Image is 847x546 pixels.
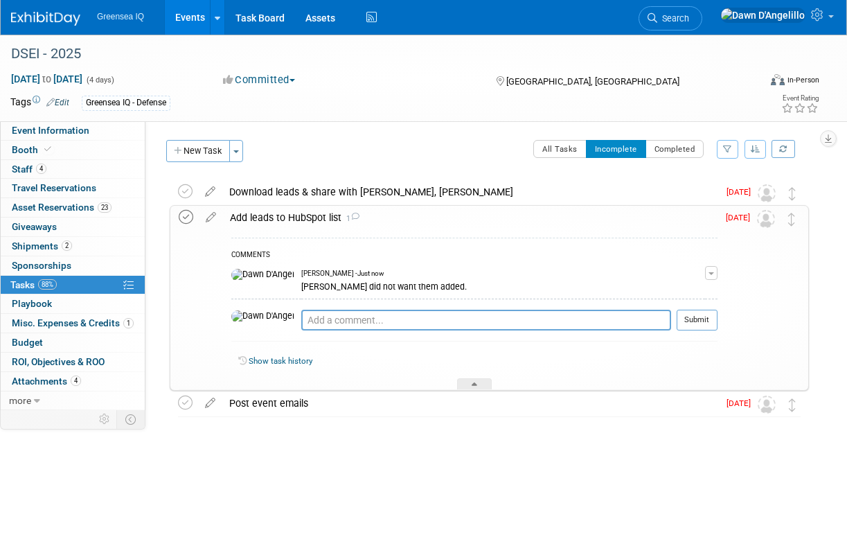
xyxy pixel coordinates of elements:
[1,314,145,333] a: Misc. Expenses & Credits1
[726,187,758,197] span: [DATE]
[758,184,776,202] img: Unassigned
[218,73,301,87] button: Committed
[1,256,145,275] a: Sponsorships
[1,391,145,410] a: more
[771,74,785,85] img: Format-Inperson.png
[12,376,81,387] span: Attachments
[198,186,222,198] a: edit
[677,310,717,331] button: Submit
[117,410,145,428] td: Toggle Event Tabs
[40,73,53,85] span: to
[506,76,679,87] span: [GEOGRAPHIC_DATA], [GEOGRAPHIC_DATA]
[222,391,718,415] div: Post event emails
[720,8,805,23] img: Dawn D'Angelillo
[1,333,145,352] a: Budget
[85,76,114,85] span: (4 days)
[639,6,702,30] a: Search
[586,140,646,158] button: Incomplete
[199,211,223,224] a: edit
[726,398,758,408] span: [DATE]
[12,221,57,232] span: Giveaways
[12,240,72,252] span: Shipments
[10,73,83,85] span: [DATE] [DATE]
[231,269,294,281] img: Dawn D'Angelillo
[301,269,384,279] span: [PERSON_NAME] - Just now
[71,376,81,386] span: 4
[758,396,776,414] img: Unassigned
[702,72,819,93] div: Event Format
[12,337,43,348] span: Budget
[301,279,705,292] div: [PERSON_NAME] did not want them added.
[781,95,819,102] div: Event Rating
[231,249,717,263] div: COMMENTS
[82,96,170,110] div: Greensea IQ - Defense
[1,294,145,313] a: Playbook
[645,140,704,158] button: Completed
[1,372,145,391] a: Attachments4
[198,397,222,409] a: edit
[9,395,31,406] span: more
[1,121,145,140] a: Event Information
[657,13,689,24] span: Search
[757,210,775,228] img: Unassigned
[62,240,72,251] span: 2
[222,180,718,204] div: Download leads & share with [PERSON_NAME], [PERSON_NAME]
[789,398,796,412] i: Move task
[97,12,144,21] span: Greensea IQ
[46,98,69,107] a: Edit
[12,125,89,136] span: Event Information
[12,202,112,213] span: Asset Reservations
[36,164,46,174] span: 4
[788,213,795,226] i: Move task
[6,42,750,67] div: DSEI - 2025
[12,317,134,328] span: Misc. Expenses & Credits
[1,141,145,159] a: Booth
[98,202,112,213] span: 23
[123,318,134,328] span: 1
[12,164,46,175] span: Staff
[44,146,51,153] i: Booth reservation complete
[166,140,230,162] button: New Task
[231,310,294,323] img: Dawn D'Angelillo
[10,279,57,290] span: Tasks
[223,206,717,229] div: Add leads to HubSpot list
[12,260,71,271] span: Sponsorships
[1,218,145,236] a: Giveaways
[772,140,795,158] a: Refresh
[1,160,145,179] a: Staff4
[1,179,145,197] a: Travel Reservations
[12,182,96,193] span: Travel Reservations
[726,213,757,222] span: [DATE]
[12,144,54,155] span: Booth
[11,12,80,26] img: ExhibitDay
[249,356,312,366] a: Show task history
[1,353,145,371] a: ROI, Objectives & ROO
[1,237,145,256] a: Shipments2
[93,410,117,428] td: Personalize Event Tab Strip
[787,75,819,85] div: In-Person
[341,214,359,223] span: 1
[38,279,57,290] span: 88%
[789,187,796,200] i: Move task
[1,198,145,217] a: Asset Reservations23
[10,95,69,111] td: Tags
[533,140,587,158] button: All Tasks
[12,298,52,309] span: Playbook
[1,276,145,294] a: Tasks88%
[12,356,105,367] span: ROI, Objectives & ROO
